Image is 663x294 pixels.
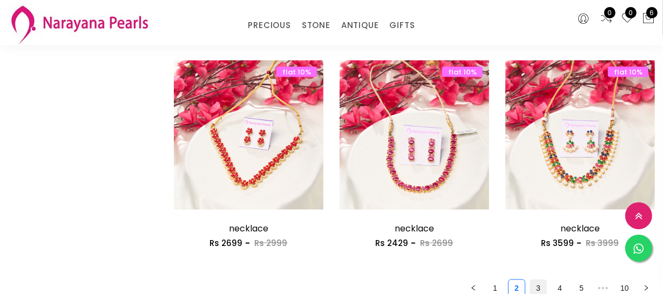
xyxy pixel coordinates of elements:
[276,67,317,77] span: flat 10%
[420,35,451,46] span: Rs 1949
[395,222,434,235] a: necklace
[560,222,600,235] a: necklace
[604,7,615,18] span: 0
[646,7,658,18] span: 6
[254,35,287,46] span: Rs 3999
[642,12,655,26] button: 6
[541,237,574,249] span: Rs 3599
[248,17,290,33] a: PRECIOUS
[625,7,637,18] span: 0
[389,17,415,33] a: GIFTS
[377,35,408,46] span: Rs 1754
[608,67,648,77] span: flat 10%
[209,237,242,249] span: Rs 2699
[586,237,619,249] span: Rs 3999
[375,237,408,249] span: Rs 2429
[621,12,634,26] a: 0
[540,35,574,46] span: Rs 2654
[254,237,287,249] span: Rs 2999
[470,285,477,291] span: left
[302,17,330,33] a: STONE
[229,222,268,235] a: necklace
[643,285,650,291] span: right
[600,12,613,26] a: 0
[341,17,379,33] a: ANTIQUE
[442,67,483,77] span: flat 10%
[420,237,453,249] span: Rs 2699
[586,35,619,46] span: Rs 2949
[209,35,242,46] span: Rs 3599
